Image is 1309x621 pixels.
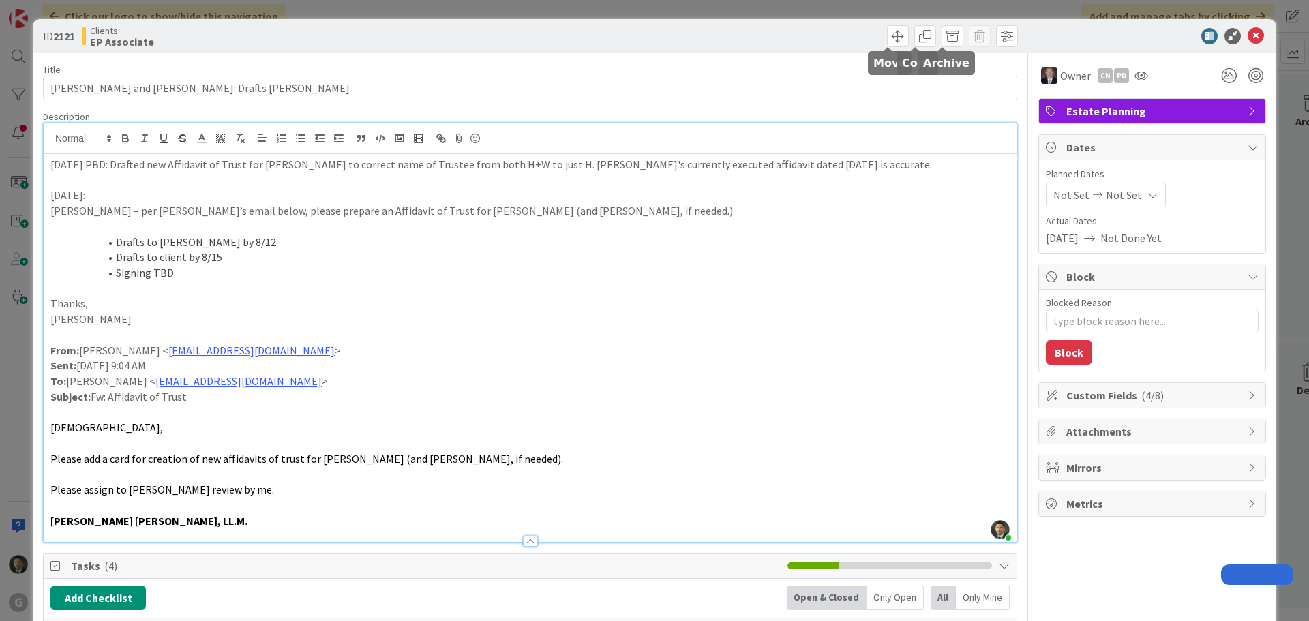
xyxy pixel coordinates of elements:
p: [DATE] 9:04 AM [50,358,1010,374]
span: Estate Planning [1066,103,1241,119]
div: Only Mine [956,586,1010,610]
a: [EMAIL_ADDRESS][DOMAIN_NAME] [168,344,335,357]
span: Clients [90,25,154,36]
p: [PERSON_NAME] < > [50,343,1010,359]
div: Only Open [867,586,924,610]
strong: Sent: [50,359,76,372]
span: Please assign to [PERSON_NAME] review by me. [50,483,274,496]
strong: Subject: [50,390,91,404]
input: type card name here... [43,76,1017,100]
span: ( 4/8 ) [1141,389,1164,402]
img: BG [1041,67,1057,84]
strong: [PERSON_NAME] [PERSON_NAME], LL.M. [50,514,247,528]
li: Drafts to client by 8/15 [67,249,1010,265]
p: [DATE]: [50,187,1010,203]
span: ID [43,28,75,44]
span: Description [43,110,90,123]
a: [EMAIL_ADDRESS][DOMAIN_NAME] [155,374,322,388]
b: 2121 [53,29,75,43]
p: [PERSON_NAME] – per [PERSON_NAME]’s email below, please prepare an Affidavit of Trust for [PERSON... [50,203,1010,219]
strong: To: [50,374,66,388]
p: Thanks, [50,296,1010,312]
b: EP Associate [90,36,154,47]
span: Mirrors [1066,459,1241,476]
span: Not Set [1053,187,1089,203]
div: CN [1098,68,1113,83]
span: Not Set [1106,187,1142,203]
div: PD [1114,68,1129,83]
span: [DATE] [1046,230,1079,246]
span: Dates [1066,139,1241,155]
span: Attachments [1066,423,1241,440]
span: Custom Fields [1066,387,1241,404]
span: ( 4 ) [104,559,117,573]
li: Drafts to [PERSON_NAME] by 8/12 [67,234,1010,250]
span: Owner [1060,67,1091,84]
h5: Move [873,57,906,70]
strong: From: [50,344,79,357]
span: Planned Dates [1046,167,1259,181]
span: [DEMOGRAPHIC_DATA], [50,421,163,434]
h5: Copy [902,57,933,70]
div: All [931,586,956,610]
label: Blocked Reason [1046,297,1112,309]
span: Not Done Yet [1100,230,1162,246]
h5: Archive [923,57,969,70]
span: Metrics [1066,496,1241,512]
li: Signing TBD [67,265,1010,281]
button: Add Checklist [50,586,146,610]
p: [PERSON_NAME] [50,312,1010,327]
p: [PERSON_NAME] < > [50,374,1010,389]
span: Please add a card for creation of new affidavits of trust for [PERSON_NAME] (and [PERSON_NAME], i... [50,452,563,466]
div: Open & Closed [787,586,867,610]
p: [DATE] PBD: Drafted new Affidavit of Trust for [PERSON_NAME] to correct name of Trustee from both... [50,157,1010,172]
span: Tasks [71,558,781,574]
span: Block [1066,269,1241,285]
p: Fw: Affidavit of Trust [50,389,1010,405]
span: Actual Dates [1046,214,1259,228]
label: Title [43,63,61,76]
button: Block [1046,340,1092,365]
img: 8BZLk7E8pfiq8jCgjIaptuiIy3kiCTah.png [991,520,1010,539]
